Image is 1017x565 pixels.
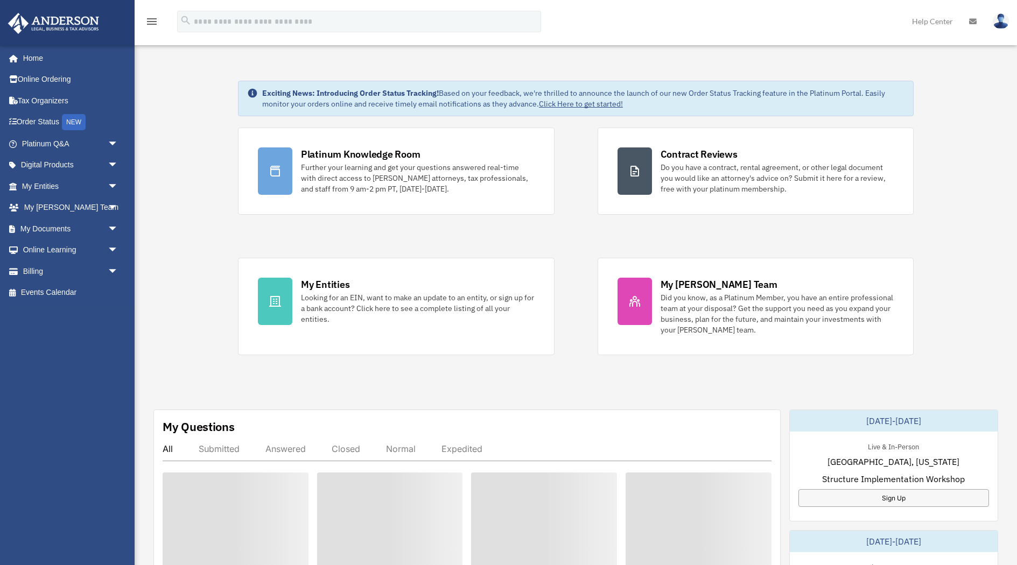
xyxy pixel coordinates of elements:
[661,292,894,335] div: Did you know, as a Platinum Member, you have an entire professional team at your disposal? Get th...
[238,258,555,355] a: My Entities Looking for an EIN, want to make an update to an entity, or sign up for a bank accoun...
[790,410,998,432] div: [DATE]-[DATE]
[199,443,240,454] div: Submitted
[108,197,129,219] span: arrow_drop_down
[301,162,535,194] div: Further your learning and get your questions answered real-time with direct access to [PERSON_NAM...
[598,258,914,355] a: My [PERSON_NAME] Team Did you know, as a Platinum Member, you have an entire professional team at...
[859,440,928,451] div: Live & In-Person
[163,443,173,454] div: All
[301,292,535,324] div: Looking for an EIN, want to make an update to an entity, or sign up for a bank account? Click her...
[5,13,102,34] img: Anderson Advisors Platinum Portal
[108,133,129,155] span: arrow_drop_down
[8,47,129,69] a: Home
[386,443,416,454] div: Normal
[180,15,192,26] i: search
[262,88,904,109] div: Based on your feedback, we're thrilled to announce the launch of our new Order Status Tracking fe...
[145,15,158,28] i: menu
[145,19,158,28] a: menu
[265,443,306,454] div: Answered
[8,282,135,303] a: Events Calendar
[598,128,914,215] a: Contract Reviews Do you have a contract, rental agreement, or other legal document you would like...
[301,147,420,161] div: Platinum Knowledge Room
[108,218,129,240] span: arrow_drop_down
[108,239,129,262] span: arrow_drop_down
[8,197,135,218] a: My [PERSON_NAME] Teamarrow_drop_down
[8,111,135,133] a: Order StatusNEW
[108,260,129,282] span: arrow_drop_down
[8,175,135,197] a: My Entitiesarrow_drop_down
[8,133,135,154] a: Platinum Q&Aarrow_drop_down
[332,443,360,454] div: Closed
[661,278,777,291] div: My [PERSON_NAME] Team
[441,443,482,454] div: Expedited
[108,154,129,176] span: arrow_drop_down
[539,99,623,109] a: Click Here to get started!
[108,175,129,197] span: arrow_drop_down
[822,472,965,485] span: Structure Implementation Workshop
[8,69,135,90] a: Online Ordering
[661,162,894,194] div: Do you have a contract, rental agreement, or other legal document you would like an attorney's ad...
[661,147,738,161] div: Contract Reviews
[993,13,1009,29] img: User Pic
[8,90,135,111] a: Tax Organizers
[798,489,989,507] a: Sign Up
[8,218,135,239] a: My Documentsarrow_drop_down
[827,455,959,468] span: [GEOGRAPHIC_DATA], [US_STATE]
[8,154,135,176] a: Digital Productsarrow_drop_down
[238,128,555,215] a: Platinum Knowledge Room Further your learning and get your questions answered real-time with dire...
[301,278,349,291] div: My Entities
[262,88,439,98] strong: Exciting News: Introducing Order Status Tracking!
[8,260,135,282] a: Billingarrow_drop_down
[790,531,998,552] div: [DATE]-[DATE]
[62,114,86,130] div: NEW
[8,239,135,261] a: Online Learningarrow_drop_down
[163,419,235,435] div: My Questions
